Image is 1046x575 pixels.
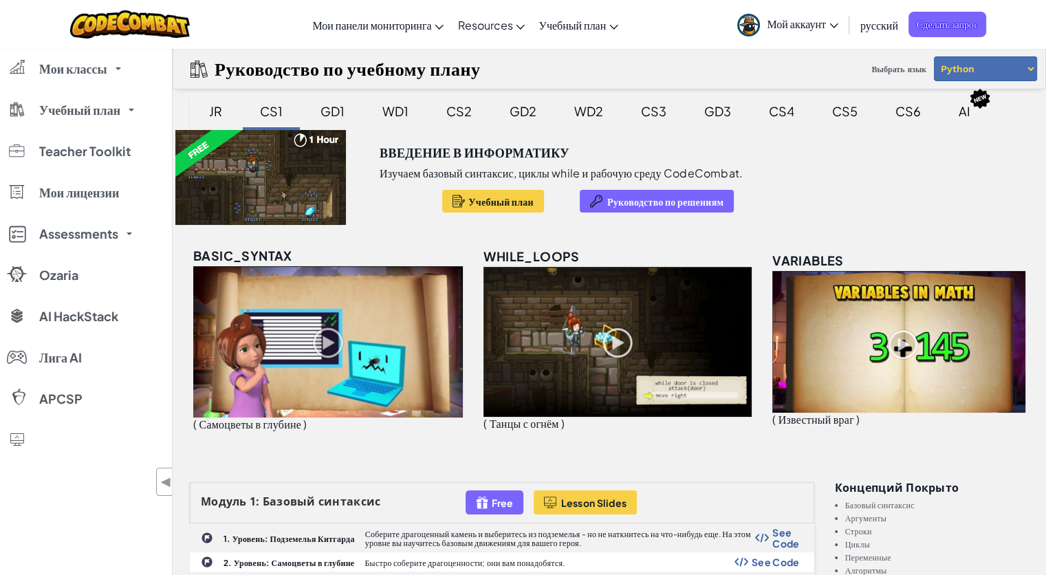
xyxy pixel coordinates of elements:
[778,412,854,426] span: Известный враг
[312,18,431,32] span: Мои панели мониторинга
[818,95,871,127] div: CS5
[532,6,625,43] a: Учебный план
[496,95,550,127] div: GD2
[561,416,565,431] span: )
[190,61,208,78] img: IconCurriculumGuide.svg
[580,190,734,213] button: Руководство по решениям
[845,514,1029,523] li: Аргументы
[190,523,814,552] a: 1. Уровень: Подземелья Китгарда Соберите драгоценный камень и выберитесь из подземелья - но не на...
[39,63,107,75] span: Мои классы
[730,3,845,46] a: Мой аккаунт
[772,252,844,268] span: variables
[160,472,172,492] span: ◀
[215,56,480,81] h2: Руководство по учебному плану
[772,412,776,426] span: (
[772,271,1025,413] img: variables_unlocked.png
[246,95,296,127] div: CS1
[607,196,723,207] span: Руководство по решениям
[193,266,463,417] img: basic_syntax_unlocked.png
[195,95,236,127] div: JR
[538,18,606,32] span: Учебный план
[737,14,760,36] img: avatar
[263,494,381,509] span: Базовый синтаксис
[442,190,544,213] button: Учебный план
[364,558,565,567] p: Быстро соберите драгоценности; они вам понадобятся.
[450,6,532,43] a: Resources
[866,59,932,80] span: Выбрать язык
[772,527,799,549] span: See Code
[627,95,680,127] div: CS3
[734,557,748,567] img: Show Code Logo
[70,10,190,39] img: CodeCombat logo
[755,533,769,543] img: Show Code Logo
[199,417,301,431] span: Самоцветы в глубине
[39,351,82,364] span: Лига AI
[845,540,1029,549] li: Циклы
[39,104,120,116] span: Учебный план
[224,558,354,568] b: 2. Уровень: Самоцветы в глубине
[365,530,756,547] p: Соберите драгоценный камень и выберитесь из подземелья - но не наткнитесь на что-нибудь еще. На э...
[561,497,627,508] span: Lesson Slides
[303,417,307,431] span: )
[853,6,905,43] a: русский
[483,267,752,417] img: while_loops_unlocked.png
[250,494,260,509] span: 1:
[224,534,355,544] b: 1. Уровень: Подземелья Китгарда
[457,18,512,32] span: Resources
[193,248,292,263] span: basic_syntax
[369,95,422,127] div: WD1
[380,142,569,163] h3: Введение в Информатику
[767,17,838,31] span: Мой аккаунт
[305,6,450,43] a: Мои панели мониторинга
[845,527,1029,536] li: Строки
[39,269,78,281] span: Ozaria
[835,482,1029,494] h3: Концепций покрыто
[433,95,486,127] div: CS2
[492,497,513,508] span: Free
[483,416,487,431] span: (
[560,95,617,127] div: WD2
[882,95,935,127] div: CS6
[752,556,800,567] span: See Code
[534,490,638,514] button: Lesson Slides
[969,88,991,109] img: IconNew.svg
[856,412,860,426] span: )
[468,196,534,207] span: Учебный план
[39,228,118,240] span: Assessments
[483,248,579,264] span: while_loops
[307,95,358,127] div: GD1
[190,552,814,572] a: 2. Уровень: Самоцветы в глубине Быстро соберите драгоценности; они вам понадобятся. Show Code Log...
[945,95,984,127] div: AI
[39,145,131,158] span: Teacher Toolkit
[193,417,197,431] span: (
[380,166,743,180] p: Изучаем базовый синтаксис, циклы while и рабочую среду CodeCombat.
[755,95,808,127] div: CS4
[39,186,119,199] span: Мои лицензии
[201,494,247,509] span: Модуль
[845,501,1029,510] li: Базовый синтаксис
[860,18,898,32] span: русский
[201,532,213,544] img: IconChallengeLevel.svg
[39,310,118,323] span: AI HackStack
[201,556,213,568] img: IconChallengeLevel.svg
[476,495,488,510] img: IconFreeLevelv2.svg
[845,566,1029,575] li: Алгоритмы
[908,12,987,37] a: Сделать запрос
[490,416,559,431] span: Танцы с огнём
[690,95,745,127] div: GD3
[845,553,1029,562] li: Переменные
